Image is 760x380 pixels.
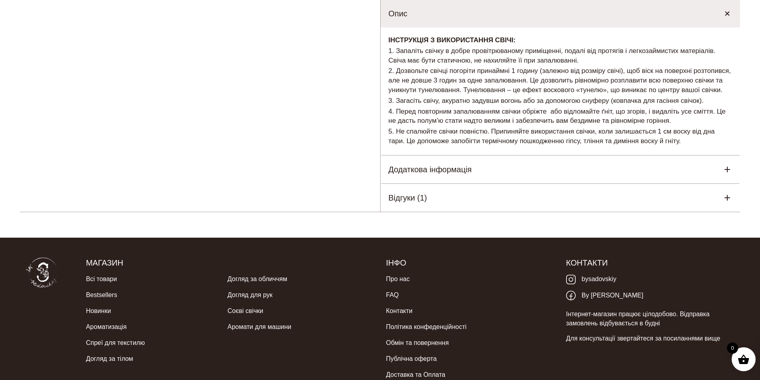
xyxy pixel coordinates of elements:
a: Публічна оферта [386,351,436,367]
h5: Контакти [566,258,734,268]
p: 3. Загасіть свічу, акуратно задувши вогонь або за допомогою снуферу (ковпачка для гасіння свічок). [389,96,732,106]
a: Bestsellers [86,287,117,303]
a: Аромати для машини [227,319,291,335]
a: Новинки [86,303,111,319]
p: Для консультації звертайтеся за посиланнями вище [566,334,734,343]
a: Догляд за обличчям [227,271,287,287]
a: Політика конфеденційності [386,319,466,335]
span: 0 [727,343,738,354]
p: 5. Не спалюйте свічки повністю. Припиняйте використання свічки, коли залишається 1 см воску від д... [389,127,732,146]
a: FAQ [386,287,399,303]
a: Догляд для рук [227,287,272,303]
a: Ароматизація [86,319,126,335]
p: 2. Дозвольте свічці погоріти принаймні 1 годину (залежно від розміру свічі), щоб віск на поверхні... [389,66,732,95]
h5: Магазин [86,258,374,268]
a: Соєві свічки [227,303,263,319]
a: Обмін та повернення [386,335,448,351]
h5: Інфо [386,258,554,268]
a: Догляд за тілом [86,351,133,367]
p: 4. Перед повторним запалюванням свічки обріжте або відломайте ґніт, що згорів, і видаліть усе смі... [389,107,732,126]
h5: Додаткова інформація [389,163,472,175]
a: Контакти [386,303,413,319]
strong: ІНСТРУКЦІЯ З ВИКОРИСТАННЯ СВІЧІ: [389,36,516,44]
a: bysadovskiy [566,271,616,287]
a: Про нас [386,271,409,287]
h5: Відгуки (1) [389,192,427,204]
p: 1. Запаліть свічку в добре провітрюваному приміщенні, подалі від протягів і легкозаймистих матері... [389,46,732,65]
h5: Опис [389,8,408,20]
a: By [PERSON_NAME] [566,287,644,304]
a: Спреї для текстилю [86,335,145,351]
a: Всі товари [86,271,117,287]
p: Інтернет-магазин працює цілодобово. Відправка замовлень відбувається в будні [566,310,734,328]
